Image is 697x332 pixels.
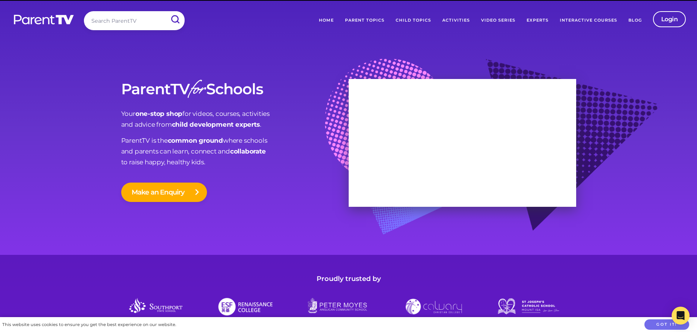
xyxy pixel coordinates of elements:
button: Make an Enquiry [121,183,207,202]
strong: collaborate [230,148,266,155]
h1: ParentTV Schools [121,81,349,97]
a: Experts [521,11,554,30]
p: Your for videos, courses, activities and advice from . [121,108,349,130]
img: bg-graphic.baf108b.png [325,59,660,253]
input: Search ParentTV [84,11,185,30]
button: Got it! [644,319,689,330]
a: Activities [437,11,475,30]
strong: common ground [168,137,223,144]
div: Open Intercom Messenger [672,307,690,325]
em: for [189,75,205,107]
a: Login [653,11,686,27]
a: Interactive Courses [554,11,623,30]
a: Child Topics [390,11,437,30]
h4: Proudly trusted by [121,273,576,284]
a: Video Series [475,11,521,30]
a: Home [313,11,339,30]
input: Submit [165,11,185,28]
img: logos-schools.2a1e3f5.png [121,295,576,317]
a: Blog [623,11,647,30]
strong: child development experts [172,121,260,128]
img: parenttv-logo-white.4c85aaf.svg [13,14,75,25]
p: ParentTV is the where schools and parents can learn, connect and to raise happy, healthy kids. [121,135,349,168]
div: This website uses cookies to ensure you get the best experience on our website. [2,321,176,329]
strong: one-stop shop [135,110,182,117]
a: Parent Topics [339,11,390,30]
